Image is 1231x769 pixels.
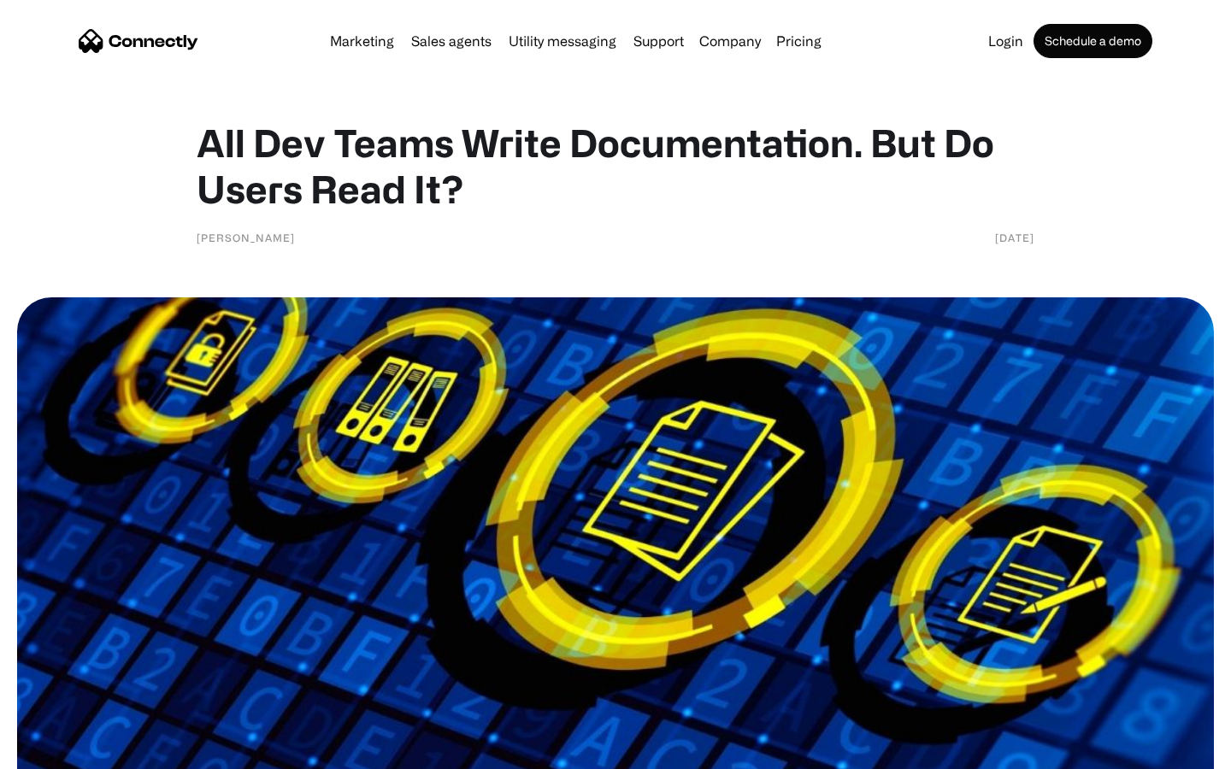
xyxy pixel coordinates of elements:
[1034,24,1152,58] a: Schedule a demo
[502,34,623,48] a: Utility messaging
[769,34,828,48] a: Pricing
[627,34,691,48] a: Support
[995,229,1034,246] div: [DATE]
[197,120,1034,212] h1: All Dev Teams Write Documentation. But Do Users Read It?
[323,34,401,48] a: Marketing
[404,34,498,48] a: Sales agents
[17,739,103,763] aside: Language selected: English
[981,34,1030,48] a: Login
[34,739,103,763] ul: Language list
[197,229,295,246] div: [PERSON_NAME]
[699,29,761,53] div: Company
